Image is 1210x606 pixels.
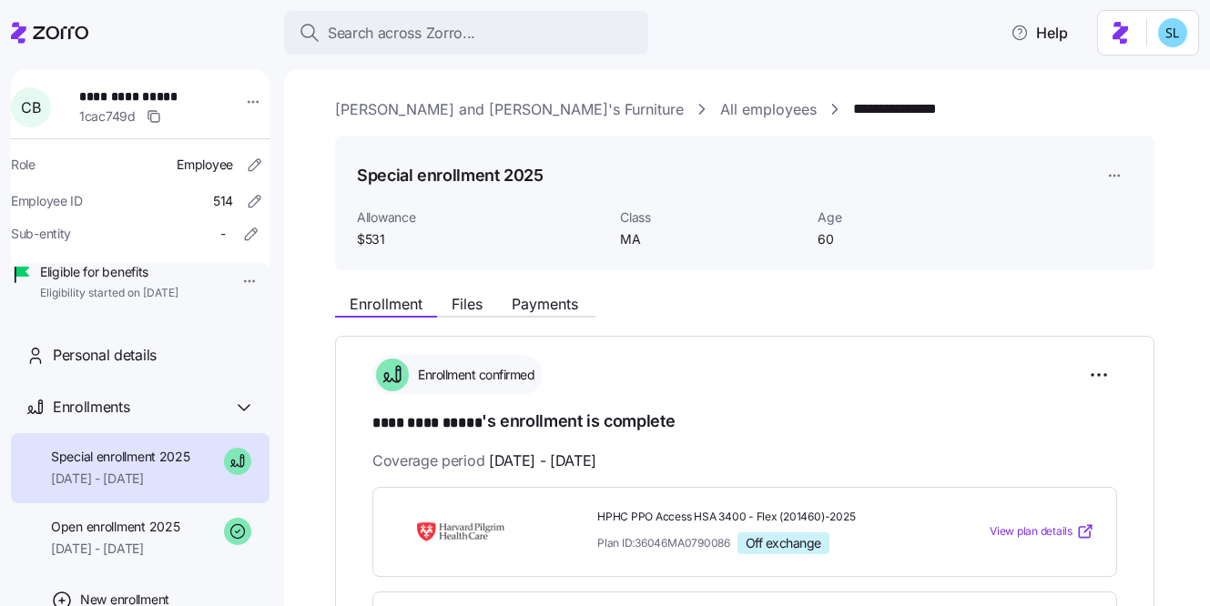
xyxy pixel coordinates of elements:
[21,100,40,115] span: C B
[350,297,422,311] span: Enrollment
[1011,22,1068,44] span: Help
[335,98,684,121] a: [PERSON_NAME] and [PERSON_NAME]'s Furniture
[412,366,534,384] span: Enrollment confirmed
[51,470,190,488] span: [DATE] - [DATE]
[357,208,605,227] span: Allowance
[328,22,475,45] span: Search across Zorro...
[40,263,178,281] span: Eligible for benefits
[11,225,71,243] span: Sub-entity
[512,297,578,311] span: Payments
[284,11,648,55] button: Search across Zorro...
[40,286,178,301] span: Eligibility started on [DATE]
[489,449,596,472] span: [DATE] - [DATE]
[620,208,803,227] span: Class
[11,156,36,174] span: Role
[51,518,179,536] span: Open enrollment 2025
[213,192,233,210] span: 514
[452,297,483,311] span: Files
[996,15,1083,51] button: Help
[79,107,136,126] span: 1cac749d
[53,396,129,419] span: Enrollments
[818,208,1001,227] span: Age
[746,535,821,551] span: Off exchange
[51,448,190,466] span: Special enrollment 2025
[620,230,803,248] span: MA
[1158,18,1187,47] img: 7c620d928e46699fcfb78cede4daf1d1
[357,164,544,187] h1: Special enrollment 2025
[53,344,157,367] span: Personal details
[51,540,179,558] span: [DATE] - [DATE]
[818,230,1001,248] span: 60
[597,535,730,550] span: Plan ID: 36046MA0790086
[395,510,526,552] img: Harvard Pilgrim Health Care
[372,449,596,472] span: Coverage period
[597,510,916,525] span: HPHC PPO Access HSA 3400 - Flex (201460)-2025
[220,225,226,243] span: -
[372,409,1117,435] h1: 's enrollment is complete
[720,98,817,121] a: All employees
[177,156,233,174] span: Employee
[990,523,1073,540] span: View plan details
[990,522,1094,540] a: View plan details
[11,192,83,210] span: Employee ID
[357,230,605,248] span: $531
